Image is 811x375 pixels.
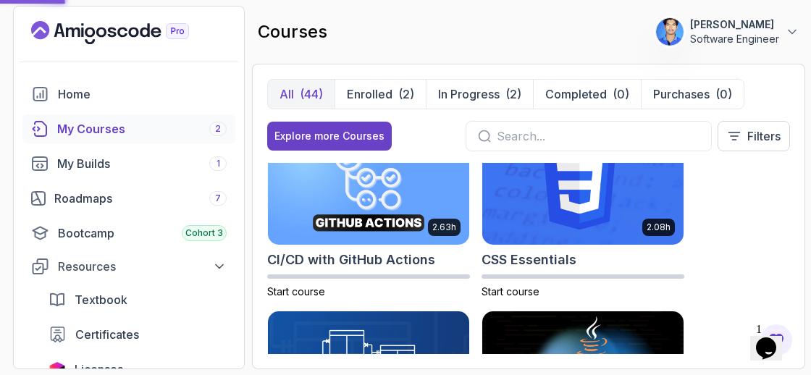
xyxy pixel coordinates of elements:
[655,17,799,46] button: user profile image[PERSON_NAME]Software Engineer
[22,253,235,279] button: Resources
[215,123,221,135] span: 2
[398,85,414,103] div: (2)
[75,326,139,343] span: Certificates
[718,121,790,151] button: Filters
[58,224,227,242] div: Bootcamp
[750,317,797,361] iframe: chat widget
[215,193,221,204] span: 7
[57,120,227,138] div: My Courses
[715,85,732,103] div: (0)
[335,80,426,109] button: Enrolled(2)
[533,80,641,109] button: Completed(0)
[54,190,227,207] div: Roadmaps
[268,132,469,245] img: CI/CD with GitHub Actions card
[22,149,235,178] a: builds
[31,21,222,44] a: Landing page
[185,227,223,239] span: Cohort 3
[613,85,629,103] div: (0)
[656,18,684,46] img: user profile image
[438,85,500,103] p: In Progress
[653,85,710,103] p: Purchases
[267,122,392,151] button: Explore more Courses
[482,285,539,298] span: Start course
[347,85,392,103] p: Enrolled
[545,85,607,103] p: Completed
[22,184,235,213] a: roadmaps
[482,250,576,270] h2: CSS Essentials
[267,250,435,270] h2: CI/CD with GitHub Actions
[641,80,744,109] button: Purchases(0)
[58,258,227,275] div: Resources
[40,320,235,349] a: certificates
[258,20,327,43] h2: courses
[274,129,385,143] div: Explore more Courses
[690,32,779,46] p: Software Engineer
[22,114,235,143] a: courses
[482,132,684,245] img: CSS Essentials card
[22,219,235,248] a: bootcamp
[40,285,235,314] a: textbook
[22,80,235,109] a: home
[58,85,227,103] div: Home
[267,285,325,298] span: Start course
[57,155,227,172] div: My Builds
[497,127,699,145] input: Search...
[690,17,779,32] p: [PERSON_NAME]
[75,291,127,308] span: Textbook
[505,85,521,103] div: (2)
[747,127,781,145] p: Filters
[300,85,323,103] div: (44)
[647,222,671,233] p: 2.08h
[432,222,456,233] p: 2.63h
[426,80,533,109] button: In Progress(2)
[217,158,220,169] span: 1
[280,85,294,103] p: All
[268,80,335,109] button: All(44)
